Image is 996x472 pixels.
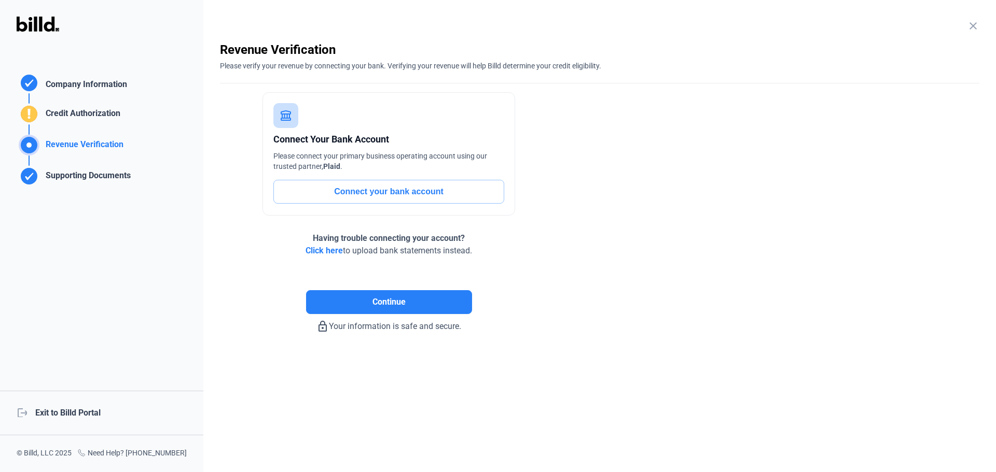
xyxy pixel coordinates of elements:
[306,232,472,257] div: to upload bank statements instead.
[41,169,131,187] div: Supporting Documents
[372,296,406,308] span: Continue
[41,107,120,124] div: Credit Authorization
[967,20,979,32] mat-icon: close
[316,320,329,333] mat-icon: lock_outline
[41,78,127,93] div: Company Information
[273,180,504,204] button: Connect your bank account
[17,407,27,417] mat-icon: logout
[77,448,187,460] div: Need Help? [PHONE_NUMBER]
[323,162,340,170] span: Plaid
[41,138,123,155] div: Revenue Verification
[273,151,504,171] div: Please connect your primary business operating account using our trusted partner, .
[313,233,465,243] span: Having trouble connecting your account?
[273,132,504,147] div: Connect Your Bank Account
[306,246,343,255] span: Click here
[220,41,979,58] div: Revenue Verification
[17,17,59,32] img: Billd Logo
[306,290,472,314] button: Continue
[220,58,979,71] div: Please verify your revenue by connecting your bank. Verifying your revenue will help Billd determ...
[220,314,558,333] div: Your information is safe and secure.
[17,448,72,460] div: © Billd, LLC 2025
